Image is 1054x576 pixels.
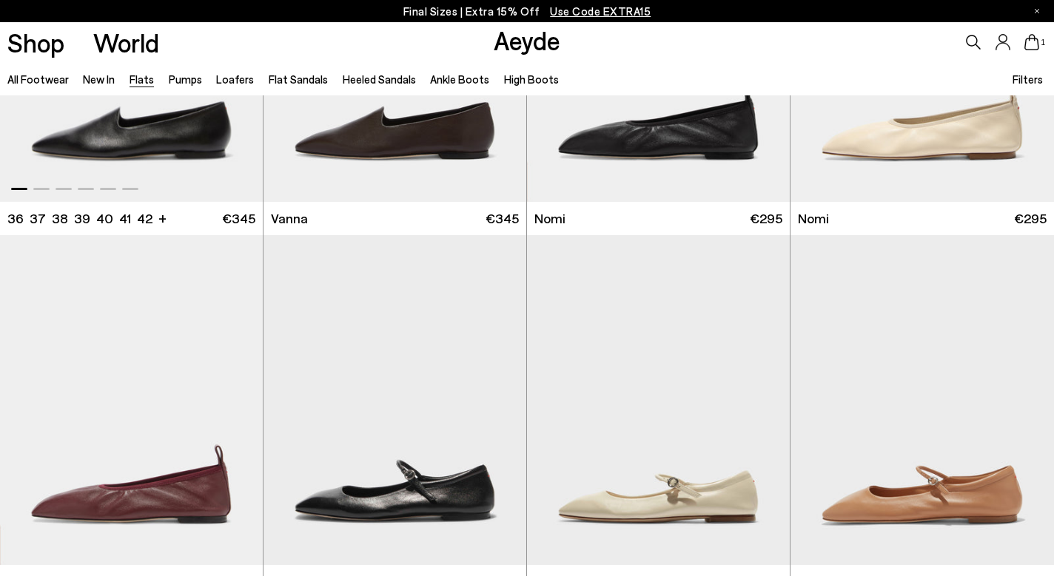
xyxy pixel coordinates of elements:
span: €295 [750,209,782,228]
li: 38 [52,209,68,228]
li: 40 [96,209,113,228]
img: Uma Mary-Jane Flats [790,235,1054,565]
span: 1 [1039,38,1047,47]
a: New In [83,72,115,86]
a: 1 [1024,34,1039,50]
a: All Footwear [7,72,69,86]
a: Shop [7,30,64,55]
a: Heeled Sandals [343,72,416,86]
ul: variant [7,209,148,228]
li: 36 [7,209,24,228]
span: Nomi [798,209,829,228]
a: High Boots [504,72,559,86]
a: Pumps [169,72,202,86]
span: €345 [486,209,519,228]
span: €295 [1014,209,1047,228]
a: Loafers [216,72,254,86]
li: 41 [119,209,131,228]
li: 42 [137,209,152,228]
a: World [93,30,159,55]
a: Ankle Boots [430,72,489,86]
span: Nomi [534,209,565,228]
a: Vanna €345 [263,202,526,235]
a: Flat Sandals [269,72,328,86]
img: Uma Mary-Jane Flats [527,235,790,565]
span: Navigate to /collections/ss25-final-sizes [550,4,651,18]
a: Flats [130,72,154,86]
span: Filters [1013,72,1043,86]
a: Nomi €295 [790,202,1054,235]
li: 39 [74,209,90,228]
a: Nomi €295 [527,202,790,235]
span: Vanna [271,209,308,228]
li: 37 [30,209,46,228]
img: Uma Mary-Jane Flats [263,235,526,565]
span: €345 [222,209,255,228]
a: Aeyde [494,24,560,55]
p: Final Sizes | Extra 15% Off [403,2,651,21]
li: + [158,208,167,228]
